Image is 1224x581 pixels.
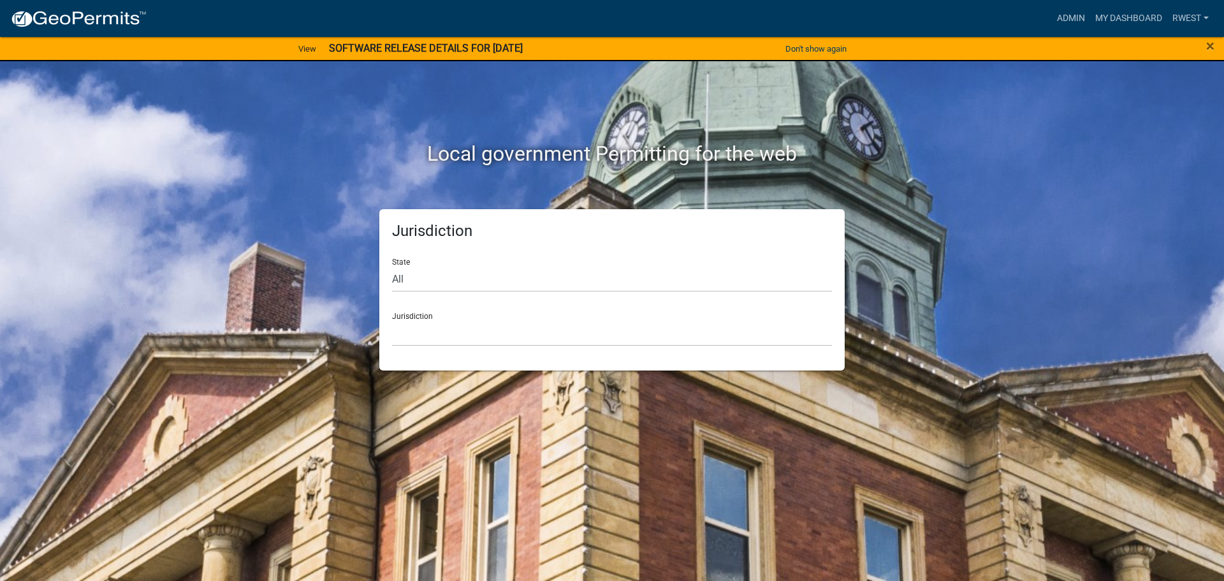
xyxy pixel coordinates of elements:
strong: SOFTWARE RELEASE DETAILS FOR [DATE] [329,42,523,54]
a: rwest [1167,6,1214,31]
h5: Jurisdiction [392,222,832,240]
a: View [293,38,321,59]
button: Close [1206,38,1214,54]
h2: Local government Permitting for the web [258,142,966,166]
a: My Dashboard [1090,6,1167,31]
button: Don't show again [780,38,852,59]
a: Admin [1052,6,1090,31]
span: × [1206,37,1214,55]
